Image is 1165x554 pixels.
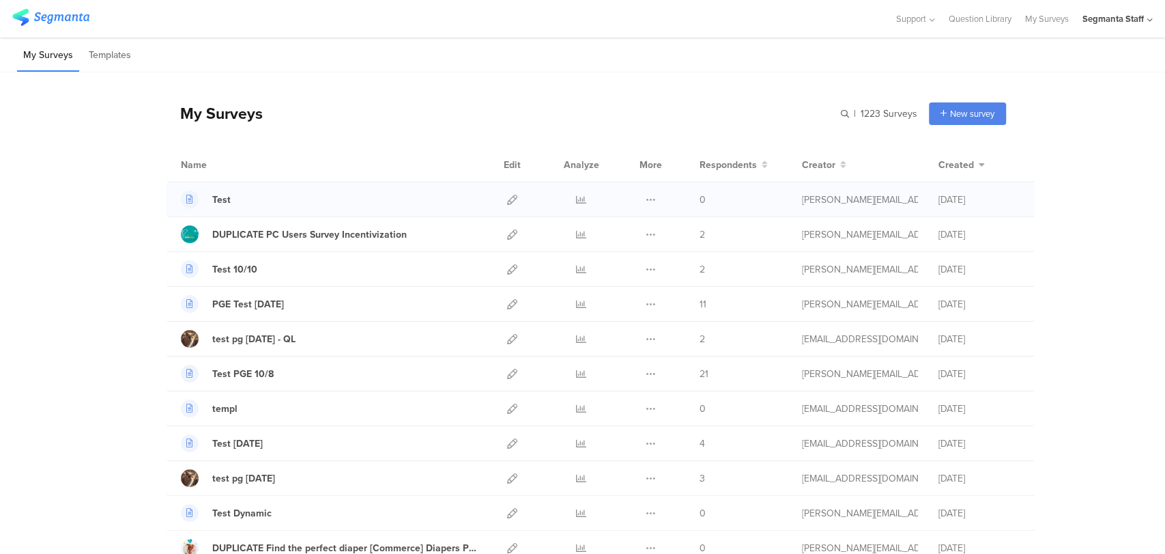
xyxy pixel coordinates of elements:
[181,469,275,487] a: test pg [DATE]
[212,402,238,416] div: templ
[700,193,706,207] span: 0
[212,506,272,521] div: Test Dynamic
[938,437,1020,451] div: [DATE]
[802,471,918,486] div: eliran@segmanta.com
[212,297,284,311] div: PGE Test 10.08.25
[700,262,705,277] span: 2
[938,158,985,172] button: Created
[938,193,1020,207] div: [DATE]
[938,402,1020,416] div: [DATE]
[636,148,665,182] div: More
[12,9,89,26] img: segmanta logo
[802,506,918,521] div: raymund@segmanta.com
[938,332,1020,346] div: [DATE]
[938,367,1020,381] div: [DATE]
[938,158,974,172] span: Created
[802,158,846,172] button: Creator
[498,148,527,182] div: Edit
[181,191,231,208] a: Test
[212,471,275,486] div: test pg 8oct 25
[896,12,926,25] span: Support
[802,158,835,172] span: Creator
[700,332,705,346] span: 2
[700,158,768,172] button: Respondents
[17,40,79,72] li: My Surveys
[950,107,994,120] span: New survey
[181,295,284,313] a: PGE Test [DATE]
[700,506,706,521] span: 0
[861,107,917,121] span: 1223 Surveys
[802,262,918,277] div: raymund@segmanta.com
[700,402,706,416] span: 0
[700,158,757,172] span: Respondents
[802,332,918,346] div: eliran@segmanta.com
[181,158,263,172] div: Name
[700,437,705,451] span: 4
[700,471,705,486] span: 3
[802,367,918,381] div: raymund@segmanta.com
[700,367,708,381] span: 21
[1082,12,1144,25] div: Segmanta Staff
[212,262,257,277] div: Test 10/10
[212,367,274,381] div: Test PGE 10/8
[181,434,263,452] a: Test [DATE]
[802,402,918,416] div: eliran@segmanta.com
[212,227,407,242] div: DUPLICATE PC Users Survey Incentivization
[561,148,602,182] div: Analyze
[938,506,1020,521] div: [DATE]
[83,40,137,72] li: Templates
[802,227,918,242] div: riel@segmanta.com
[181,400,238,417] a: templ
[802,437,918,451] div: channelle@segmanta.com
[700,227,705,242] span: 2
[181,504,272,522] a: Test Dynamic
[167,102,263,125] div: My Surveys
[181,330,296,348] a: test pg [DATE] - QL
[938,297,1020,311] div: [DATE]
[181,365,274,383] a: Test PGE 10/8
[852,107,858,121] span: |
[181,260,257,278] a: Test 10/10
[938,227,1020,242] div: [DATE]
[181,225,407,243] a: DUPLICATE PC Users Survey Incentivization
[938,471,1020,486] div: [DATE]
[212,437,263,451] div: Test 10.08.25
[700,297,706,311] span: 11
[212,193,231,207] div: Test
[802,193,918,207] div: riel@segmanta.com
[212,332,296,346] div: test pg 8oct25 - QL
[938,262,1020,277] div: [DATE]
[802,297,918,311] div: riel@segmanta.com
